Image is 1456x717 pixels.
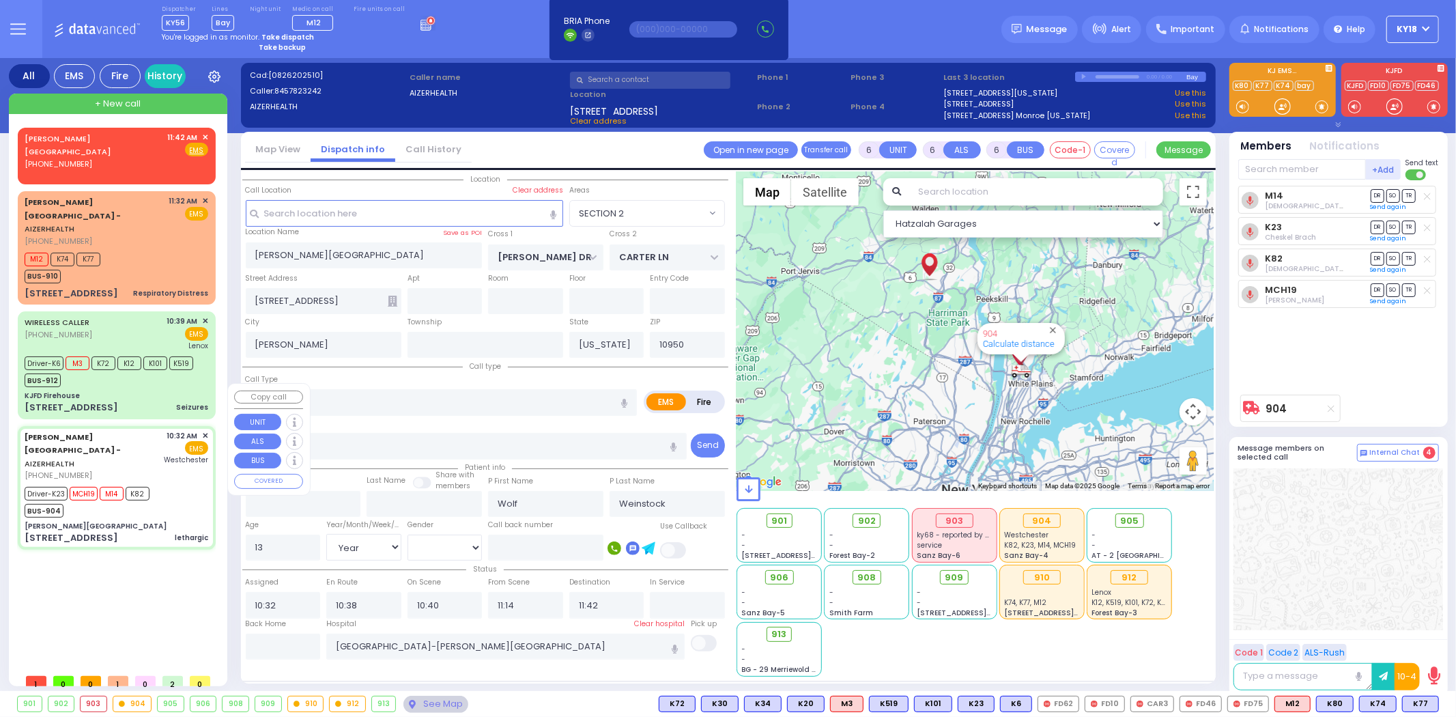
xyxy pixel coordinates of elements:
[246,317,260,328] label: City
[917,540,942,550] span: service
[48,697,74,712] div: 902
[771,514,787,528] span: 901
[234,453,281,469] button: BUS
[1229,68,1336,77] label: KJ EMS...
[650,577,685,588] label: In Service
[190,676,210,686] span: 0
[1171,23,1214,36] span: Important
[25,432,121,456] span: [PERSON_NAME][GEOGRAPHIC_DATA] -
[117,356,141,370] span: K12
[25,287,118,300] div: [STREET_ADDRESS]
[1023,570,1061,585] div: 910
[250,70,405,81] label: Cad:
[742,597,746,608] span: -
[223,697,248,712] div: 908
[408,317,442,328] label: Township
[81,676,101,686] span: 0
[1180,447,1207,475] button: Drag Pegman onto the map to open Street View
[569,577,610,588] label: Destination
[944,87,1058,99] a: [STREET_ADDRESS][US_STATE]
[246,374,279,385] label: Call Type
[1265,191,1283,201] a: M14
[367,475,405,486] label: Last Name
[1265,201,1406,211] span: Shia Greenfeld
[1092,587,1112,597] span: Lenox
[372,697,396,712] div: 913
[1156,141,1211,158] button: Message
[944,72,1075,83] label: Last 3 location
[135,676,156,686] span: 0
[1241,139,1292,154] button: Members
[1359,696,1397,712] div: BLS
[25,270,61,283] span: BUS-910
[458,462,512,473] span: Patient info
[629,21,737,38] input: (000)000-00000
[1357,444,1439,462] button: Internal Chat 4
[443,228,482,238] label: Save as POI
[944,98,1014,110] a: [STREET_ADDRESS]
[25,329,92,340] span: [PHONE_NUMBER]
[742,530,746,540] span: -
[829,597,833,608] span: -
[1386,221,1400,234] span: SO
[25,470,92,481] span: [PHONE_NUMBER]
[742,608,786,618] span: Sanz Bay-5
[1402,189,1416,202] span: TR
[1233,644,1264,661] button: Code 1
[18,697,42,712] div: 901
[311,143,395,156] a: Dispatch info
[91,356,115,370] span: K72
[1092,540,1096,550] span: -
[246,619,287,630] label: Back Home
[1238,159,1366,180] input: Search member
[1265,253,1283,264] a: K82
[292,5,338,14] label: Medic on call
[176,402,208,412] div: Seizures
[1180,178,1207,206] button: Toggle fullscreen view
[1180,398,1207,425] button: Map camera controls
[51,253,74,266] span: K74
[1027,23,1068,36] span: Message
[246,520,259,531] label: Age
[274,85,322,96] span: 8457823242
[1274,696,1311,712] div: ALS
[801,141,851,158] button: Transfer call
[167,431,198,441] span: 10:32 AM
[202,195,208,207] span: ✕
[1111,23,1131,36] span: Alert
[488,476,533,487] label: P First Name
[1316,696,1354,712] div: BLS
[1094,141,1135,158] button: Covered
[1186,701,1193,707] img: red-radio-icon.svg
[25,253,48,266] span: M12
[1137,701,1143,707] img: red-radio-icon.svg
[917,587,921,597] span: -
[288,697,324,712] div: 910
[1092,530,1096,540] span: -
[1004,597,1046,608] span: K74, K77, M12
[164,455,208,465] span: Westchester
[1405,158,1439,168] span: Send text
[1402,221,1416,234] span: TR
[1004,530,1048,540] span: Westchester
[757,72,846,83] span: Phone 1
[570,89,752,100] label: Location
[944,110,1091,122] a: [STREET_ADDRESS] Monroe [US_STATE]
[742,587,746,597] span: -
[1175,110,1206,122] a: Use this
[259,42,306,53] strong: Take backup
[25,432,121,469] a: AIZERHEALTH
[569,317,588,328] label: State
[1360,450,1367,457] img: comment-alt.png
[1091,701,1098,707] img: red-radio-icon.svg
[1415,81,1439,91] a: FD46
[829,530,833,540] span: -
[1254,23,1309,36] span: Notifications
[261,32,314,42] strong: Take dispatch
[25,158,92,169] span: [PHONE_NUMBER]
[488,577,530,588] label: From Scene
[1390,81,1414,91] a: FD75
[983,339,1055,349] a: Calculate distance
[185,207,208,221] span: EMS
[958,696,995,712] div: BLS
